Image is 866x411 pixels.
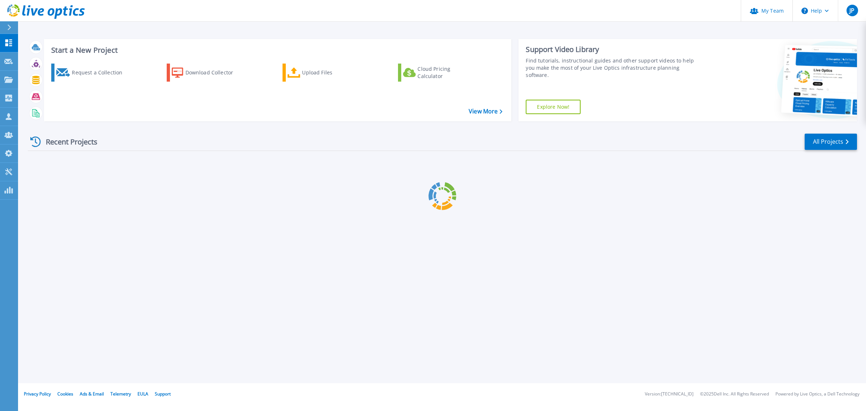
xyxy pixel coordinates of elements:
a: Request a Collection [51,64,132,82]
div: Cloud Pricing Calculator [417,65,475,80]
span: JP [849,8,854,13]
a: All Projects [805,134,857,150]
a: Explore Now! [526,100,581,114]
a: Cloud Pricing Calculator [398,64,478,82]
li: Version: [TECHNICAL_ID] [645,392,694,397]
a: Telemetry [110,391,131,397]
li: Powered by Live Optics, a Dell Technology [775,392,860,397]
div: Request a Collection [72,65,130,80]
div: Upload Files [302,65,360,80]
div: Find tutorials, instructional guides and other support videos to help you make the most of your L... [526,57,700,79]
a: Privacy Policy [24,391,51,397]
a: Cookies [57,391,73,397]
li: © 2025 Dell Inc. All Rights Reserved [700,392,769,397]
a: Upload Files [283,64,363,82]
a: Download Collector [167,64,247,82]
a: EULA [137,391,148,397]
h3: Start a New Project [51,46,502,54]
a: Ads & Email [80,391,104,397]
a: View More [469,108,502,115]
div: Support Video Library [526,45,700,54]
a: Support [155,391,171,397]
div: Download Collector [185,65,243,80]
div: Recent Projects [28,133,107,151]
